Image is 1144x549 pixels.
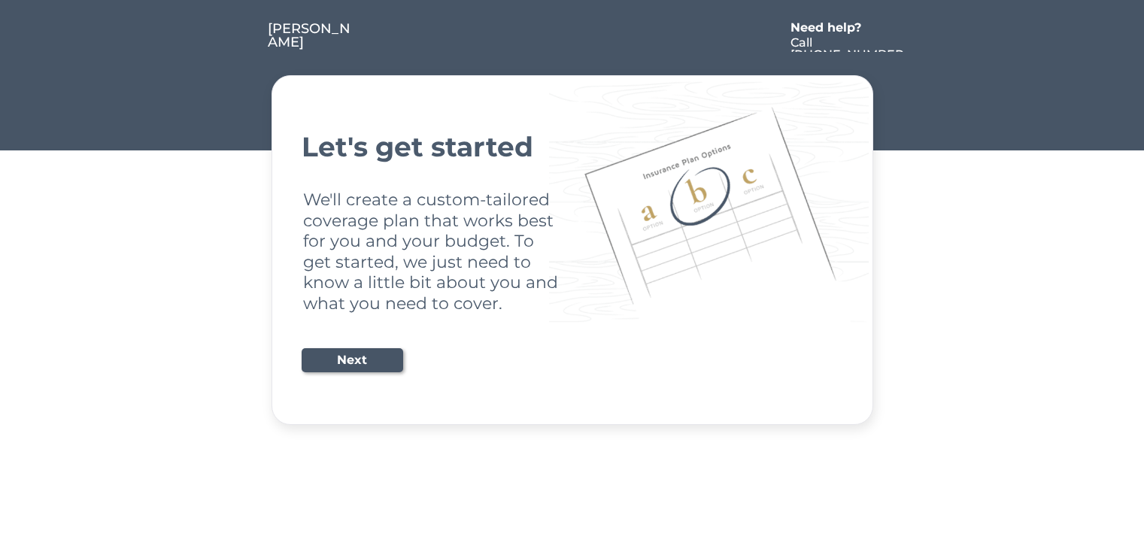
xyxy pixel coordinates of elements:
a: [PERSON_NAME] [268,22,354,52]
div: [PERSON_NAME] [268,22,354,49]
div: Let's get started [302,133,843,160]
div: We'll create a custom-tailored coverage plan that works best for you and your budget. To get star... [303,190,561,314]
div: Call [PHONE_NUMBER] [790,37,906,73]
button: Next [302,348,403,372]
div: Need help? [790,22,877,34]
a: Call [PHONE_NUMBER] [790,37,906,52]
